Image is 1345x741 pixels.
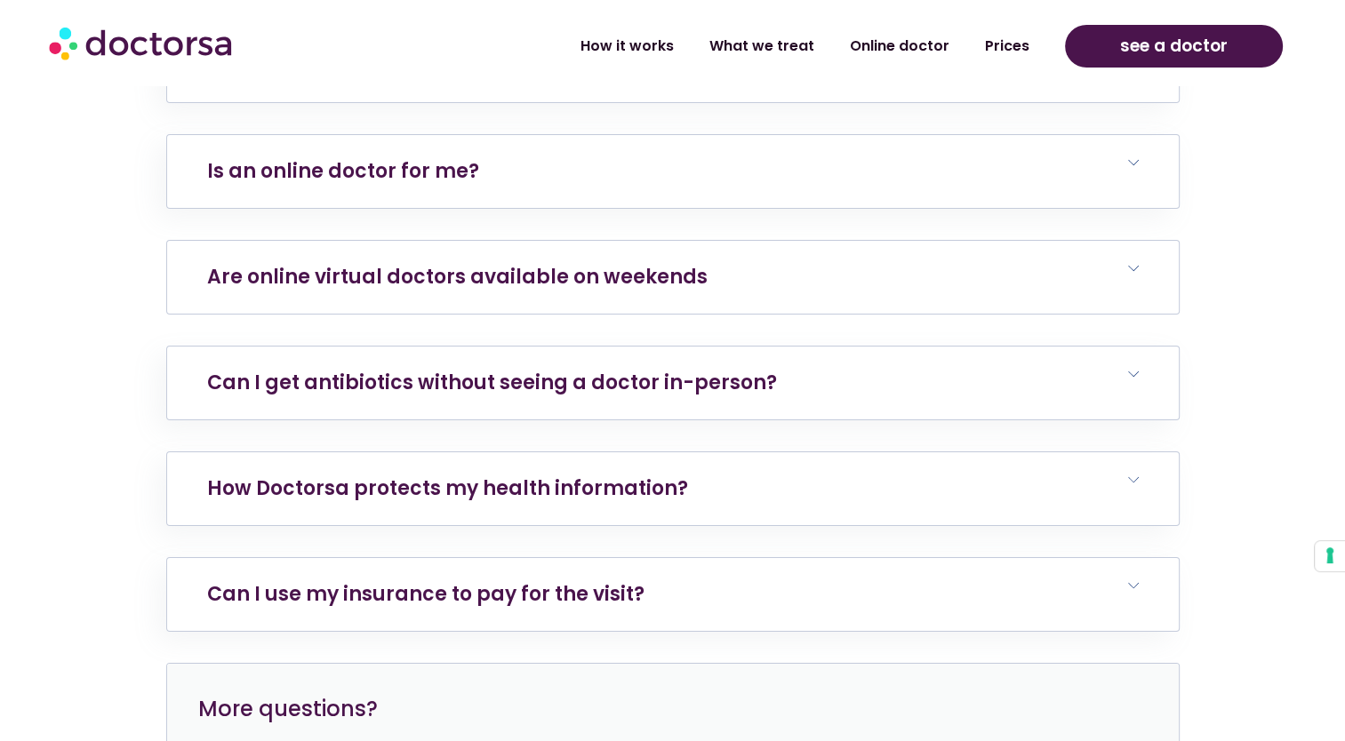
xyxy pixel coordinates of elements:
nav: Menu [355,26,1047,67]
a: Is an online doctor for me? [207,157,479,185]
a: Are online virtual doctors available on weekends [207,263,708,291]
h6: How Doctorsa protects my health information? [167,452,1179,525]
a: see a doctor [1065,25,1284,68]
a: How it works [563,26,692,67]
h6: Is an online doctor for me? [167,135,1179,208]
a: Online doctor [832,26,967,67]
h6: Are online virtual doctors available on weekends [167,241,1179,314]
h3: More questions? [198,695,1148,723]
a: Can I use my insurance to pay for the visit? [207,580,644,608]
h6: Can I get antibiotics without seeing a doctor in-person? [167,347,1179,419]
a: What we treat [692,26,832,67]
a: Can I get antibiotics without seeing a doctor in-person? [207,369,777,396]
span: see a doctor [1120,32,1228,60]
button: Your consent preferences for tracking technologies [1315,541,1345,571]
a: How Doctorsa protects my health information? [207,474,688,502]
h6: Can I use my insurance to pay for the visit? [167,558,1179,631]
a: Prices [967,26,1047,67]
